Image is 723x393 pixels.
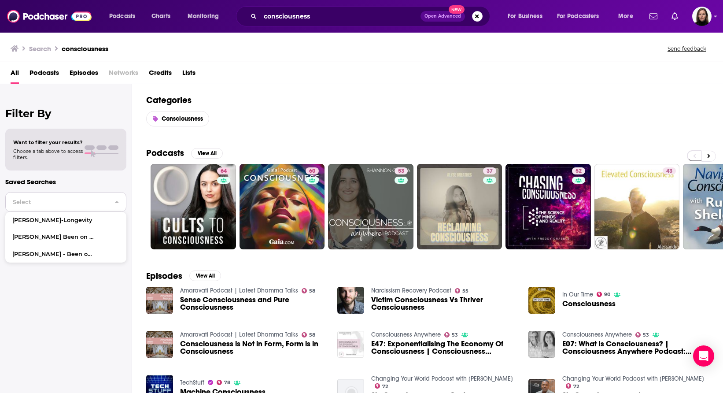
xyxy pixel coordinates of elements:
span: Monitoring [188,10,219,22]
span: Charts [151,10,170,22]
h2: Filter By [5,107,126,120]
h2: Categories [146,95,709,106]
a: Podcasts [30,66,59,84]
a: Consciousness Anywhere [371,331,441,338]
a: 78 [217,380,231,385]
span: 53 [643,333,649,337]
span: E47: Exponentialising The Economy Of Consciousness | Consciousness Anywhere Podcast: [PERSON_NAME] [371,340,518,355]
span: Select [6,199,107,205]
a: Sense Consciousness and Pure Consciousness [146,287,173,314]
img: Victim Consciousness Vs Thriver Consciousness [337,287,364,314]
span: 64 [221,167,227,176]
a: Changing Your World Podcast with Creflo Dollar [562,375,704,382]
span: 60 [309,167,315,176]
a: 43 [663,167,676,174]
a: PodcastsView All [146,148,223,159]
span: For Business [508,10,542,22]
span: 53 [452,333,458,337]
span: Open Advanced [424,14,461,19]
a: Amaravati Podcast | Latest Dhamma Talks [180,331,298,338]
img: E47: Exponentialising The Economy Of Consciousness | Consciousness Anywhere Podcast: Shannon O'Hara [337,331,364,358]
h2: Episodes [146,271,182,282]
a: 60 [240,164,325,249]
a: 58 [302,288,316,293]
a: E07: What Is Consciousness? | Consciousness Anywhere Podcast: Shannon O'Hara & Gary Douglas [562,340,709,355]
button: Select [5,192,126,212]
span: 90 [604,293,610,297]
span: 55 [462,289,468,293]
a: Consciousness [146,111,209,126]
a: 55 [455,288,469,293]
button: open menu [502,9,553,23]
button: View All [191,148,223,159]
a: 43 [594,164,680,249]
span: Sense Consciousness and Pure Consciousness [180,296,327,311]
span: Lists [182,66,196,84]
span: [PERSON_NAME] - Been on Shows [12,252,97,257]
span: 72 [382,385,388,389]
span: E07: What Is Consciousness? | Consciousness Anywhere Podcast: [PERSON_NAME] & [PERSON_NAME] [562,340,709,355]
a: Consciousness Anywhere [562,331,632,338]
span: 43 [666,167,672,176]
a: All [11,66,19,84]
a: Consciousness [562,300,616,308]
span: Want to filter your results? [13,139,83,145]
button: open menu [103,9,147,23]
img: Consciousness is Not in Form, Form is in Consciousness [146,331,173,358]
a: 64 [217,167,230,174]
a: In Our Time [562,291,593,298]
span: Consciousness [162,115,203,122]
img: User Profile [692,7,712,26]
a: 72 [375,383,388,389]
a: 52 [505,164,591,249]
a: TechStuff [180,379,204,386]
span: For Podcasters [557,10,599,22]
button: open menu [551,9,612,23]
span: [PERSON_NAME] Been on shows [12,234,97,240]
span: 58 [309,289,315,293]
a: 60 [306,167,319,174]
a: Show notifications dropdown [668,9,682,24]
a: 58 [302,332,316,337]
a: 64 [151,164,236,249]
span: Podcasts [109,10,135,22]
a: Victim Consciousness Vs Thriver Consciousness [371,296,518,311]
a: Charts [146,9,176,23]
span: Networks [109,66,138,84]
a: 37 [483,167,496,174]
a: 72 [566,383,579,389]
span: [PERSON_NAME]-Longevity [12,218,97,223]
a: Consciousness [528,287,555,314]
button: View All [189,271,221,281]
span: New [449,5,465,14]
a: Consciousness is Not in Form, Form is in Consciousness [180,340,327,355]
a: Credits [149,66,172,84]
a: Changing Your World Podcast with Creflo Dollar [371,375,513,382]
input: Search podcasts, credits, & more... [260,9,421,23]
button: open menu [612,9,644,23]
a: 37 [417,164,502,249]
button: Show profile menu [692,7,712,26]
img: Podchaser - Follow, Share and Rate Podcasts [7,8,92,25]
button: open menu [181,9,230,23]
button: Send feedback [665,45,709,52]
p: Saved Searches [5,178,126,186]
button: Open AdvancedNew [421,11,465,22]
a: 53 [635,332,649,337]
a: 53 [328,164,413,249]
a: 90 [597,292,611,297]
img: E07: What Is Consciousness? | Consciousness Anywhere Podcast: Shannon O'Hara & Gary Douglas [528,331,555,358]
span: 72 [573,385,579,389]
span: 58 [309,333,315,337]
a: 53 [444,332,458,337]
h2: Podcasts [146,148,184,159]
span: 37 [487,167,493,176]
a: EpisodesView All [146,271,221,282]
